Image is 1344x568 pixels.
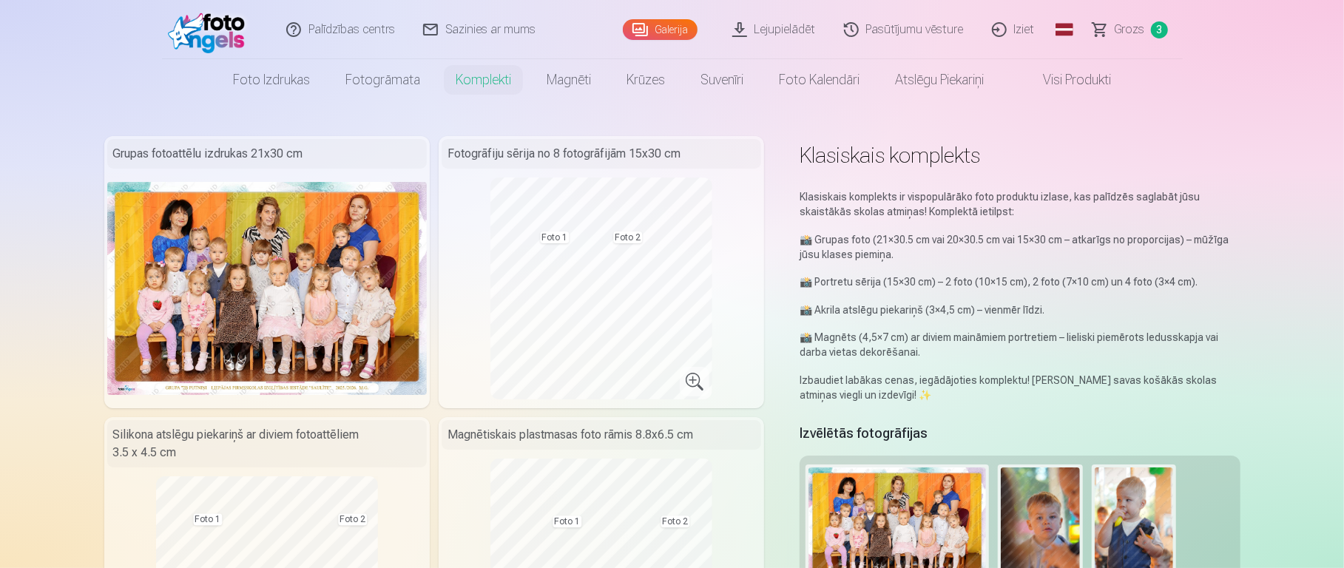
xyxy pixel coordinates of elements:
[609,59,683,101] a: Krūzes
[800,302,1240,317] p: 📸 Akrila atslēgu piekariņš (3×4,5 cm) – vienmēr līdzi.
[800,330,1240,359] p: 📸 Magnēts (4,5×7 cm) ar diviem maināmiem portretiem – lieliski piemērots ledusskapja vai darba vi...
[1115,21,1145,38] span: Grozs
[1151,21,1168,38] span: 3
[877,59,1002,101] a: Atslēgu piekariņi
[761,59,877,101] a: Foto kalendāri
[623,19,698,40] a: Galerija
[529,59,609,101] a: Magnēti
[683,59,761,101] a: Suvenīri
[800,274,1240,289] p: 📸 Portretu sērija (15×30 cm) – 2 foto (10×15 cm), 2 foto (7×10 cm) un 4 foto (3×4 cm).
[438,59,529,101] a: Komplekti
[1002,59,1129,101] a: Visi produkti
[107,420,427,467] div: Silikona atslēgu piekariņš ar diviem fotoattēliem 3.5 x 4.5 cm
[800,189,1240,219] p: Klasiskais komplekts ir vispopulārāko foto produktu izlase, kas palīdzēs saglabāt jūsu skaistākās...
[800,373,1240,402] p: Izbaudiet labākas cenas, iegādājoties komplektu! [PERSON_NAME] savas košākās skolas atmiņas viegl...
[328,59,438,101] a: Fotogrāmata
[107,139,427,169] div: Grupas fotoattēlu izdrukas 21x30 cm
[168,6,253,53] img: /fa1
[442,139,761,169] div: Fotogrāfiju sērija no 8 fotogrāfijām 15x30 cm
[800,232,1240,262] p: 📸 Grupas foto (21×30.5 cm vai 20×30.5 cm vai 15×30 cm – atkarīgs no proporcijas) – mūžīga jūsu kl...
[800,142,1240,169] h1: Klasiskais komplekts
[442,420,761,450] div: Magnētiskais plastmasas foto rāmis 8.8x6.5 cm
[800,423,928,444] h5: Izvēlētās fotogrāfijas
[215,59,328,101] a: Foto izdrukas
